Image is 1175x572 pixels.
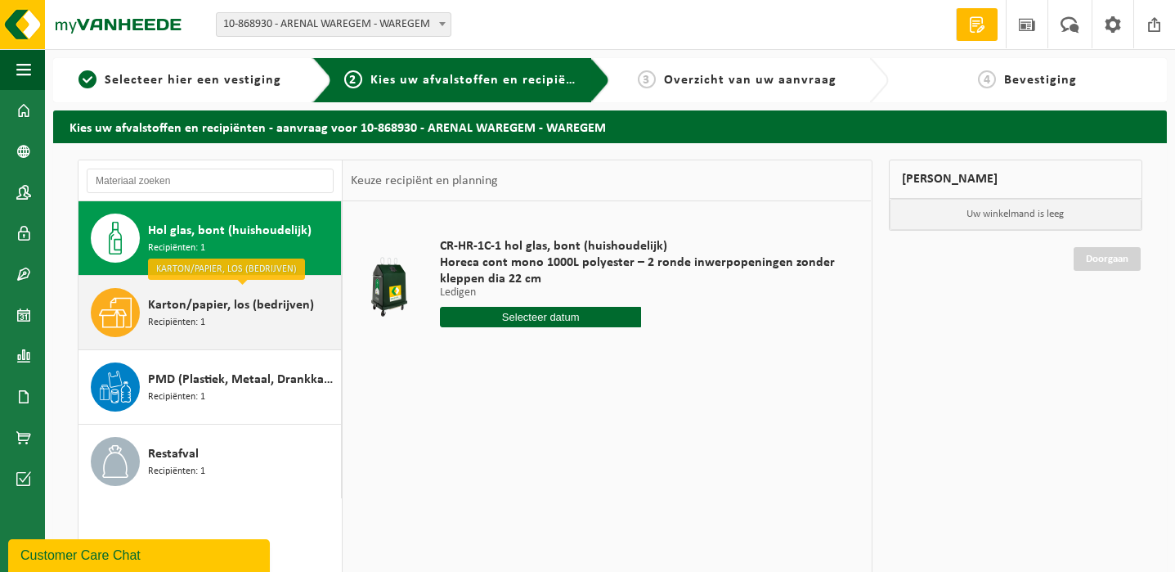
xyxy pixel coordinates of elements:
[440,238,842,254] span: CR-HR-1C-1 hol glas, bont (huishoudelijk)
[664,74,836,87] span: Overzicht van uw aanvraag
[148,370,337,390] span: PMD (Plastiek, Metaal, Drankkartons) (bedrijven)
[61,70,299,90] a: 1Selecteer hier een vestiging
[78,425,342,498] button: Restafval Recipiënten: 1
[148,295,314,315] span: Karton/papier, los (bedrijven)
[53,110,1167,142] h2: Kies uw afvalstoffen en recipiënten - aanvraag voor 10-868930 - ARENAL WAREGEM - WAREGEM
[78,70,96,88] span: 1
[889,160,1143,199] div: [PERSON_NAME]
[78,350,342,425] button: PMD (Plastiek, Metaal, Drankkartons) (bedrijven) Recipiënten: 1
[148,390,205,405] span: Recipiënten: 1
[78,276,342,350] button: Karton/papier, los (bedrijven) Recipiënten: 1
[148,464,205,480] span: Recipiënten: 1
[78,201,342,276] button: Hol glas, bont (huishoudelijk) Recipiënten: 1
[344,70,362,88] span: 2
[216,12,451,37] span: 10-868930 - ARENAL WAREGEM - WAREGEM
[87,169,334,193] input: Materiaal zoeken
[105,74,281,87] span: Selecteer hier een vestiging
[638,70,656,88] span: 3
[148,241,205,256] span: Recipiënten: 1
[978,70,996,88] span: 4
[148,444,199,464] span: Restafval
[217,13,451,36] span: 10-868930 - ARENAL WAREGEM - WAREGEM
[370,74,595,87] span: Kies uw afvalstoffen en recipiënten
[148,221,312,241] span: Hol glas, bont (huishoudelijk)
[1004,74,1077,87] span: Bevestiging
[440,287,842,299] p: Ledigen
[343,160,506,201] div: Keuze recipiënt en planning
[440,307,641,327] input: Selecteer datum
[440,254,842,287] span: Horeca cont mono 1000L polyester – 2 ronde inwerpopeningen zonder kleppen dia 22 cm
[1074,247,1141,271] a: Doorgaan
[890,199,1142,230] p: Uw winkelmand is leeg
[8,536,273,572] iframe: chat widget
[148,315,205,331] span: Recipiënten: 1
